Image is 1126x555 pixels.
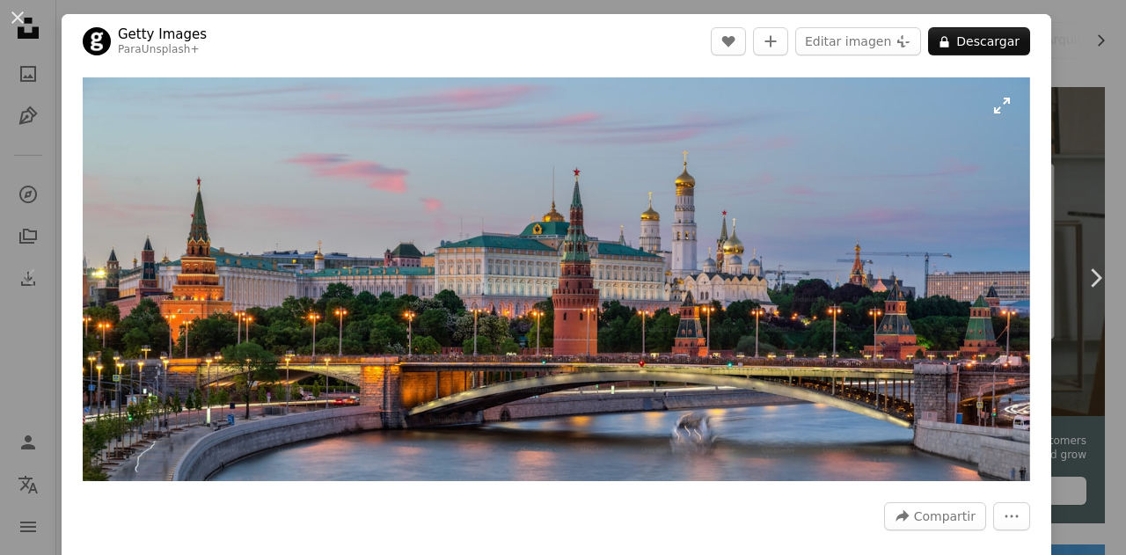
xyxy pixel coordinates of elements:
a: Siguiente [1064,194,1126,362]
img: Ve al perfil de Getty Images [83,27,111,55]
button: Editar imagen [795,27,921,55]
img: Una toma panorámica del río Moscova con larga exposición cerca del Kremlin por la noche en Moscú,... [83,77,1030,481]
button: Compartir esta imagen [884,502,986,530]
button: Ampliar en esta imagen [83,77,1030,481]
div: Para [118,43,207,57]
a: Unsplash+ [142,43,200,55]
button: Descargar [928,27,1030,55]
button: Más acciones [993,502,1030,530]
button: Me gusta [711,27,746,55]
span: Compartir [914,503,976,529]
a: Getty Images [118,26,207,43]
button: Añade a la colección [753,27,788,55]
